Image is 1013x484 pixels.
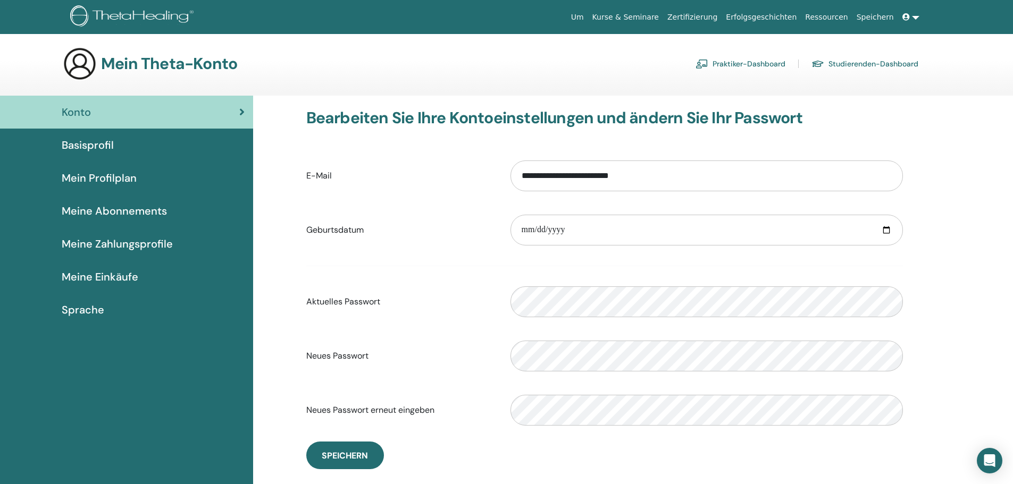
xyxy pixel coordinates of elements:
[62,138,114,152] font: Basisprofil
[306,224,364,235] font: Geburtsdatum
[977,448,1002,473] div: Open Intercom Messenger
[571,13,584,21] font: Um
[62,105,91,119] font: Konto
[306,107,802,128] font: Bearbeiten Sie Ihre Kontoeinstellungen und ändern Sie Ihr Passwort
[101,53,237,74] font: Mein Theta-Konto
[306,296,380,307] font: Aktuelles Passwort
[801,7,852,27] a: Ressourcen
[62,171,137,185] font: Mein Profilplan
[62,237,173,251] font: Meine Zahlungsprofile
[306,170,332,181] font: E-Mail
[62,270,138,284] font: Meine Einkäufe
[726,13,797,21] font: Erfolgsgeschichten
[696,55,785,72] a: Praktiker-Dashboard
[852,7,898,27] a: Speichern
[588,7,663,27] a: Kurse & Seminare
[828,60,918,69] font: Studierenden-Dashboard
[62,303,104,317] font: Sprache
[696,59,708,69] img: chalkboard-teacher.svg
[805,13,848,21] font: Ressourcen
[667,13,717,21] font: Zertifizierung
[306,441,384,469] button: Speichern
[592,13,659,21] font: Kurse & Seminare
[857,13,894,21] font: Speichern
[63,47,97,81] img: generic-user-icon.jpg
[306,350,369,361] font: Neues Passwort
[62,204,167,218] font: Meine Abonnements
[322,450,368,461] font: Speichern
[567,7,588,27] a: Um
[811,55,918,72] a: Studierenden-Dashboard
[306,404,434,415] font: Neues Passwort erneut eingeben
[722,7,801,27] a: Erfolgsgeschichten
[70,5,197,29] img: logo.png
[713,60,785,69] font: Praktiker-Dashboard
[811,60,824,69] img: graduation-cap.svg
[663,7,722,27] a: Zertifizierung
